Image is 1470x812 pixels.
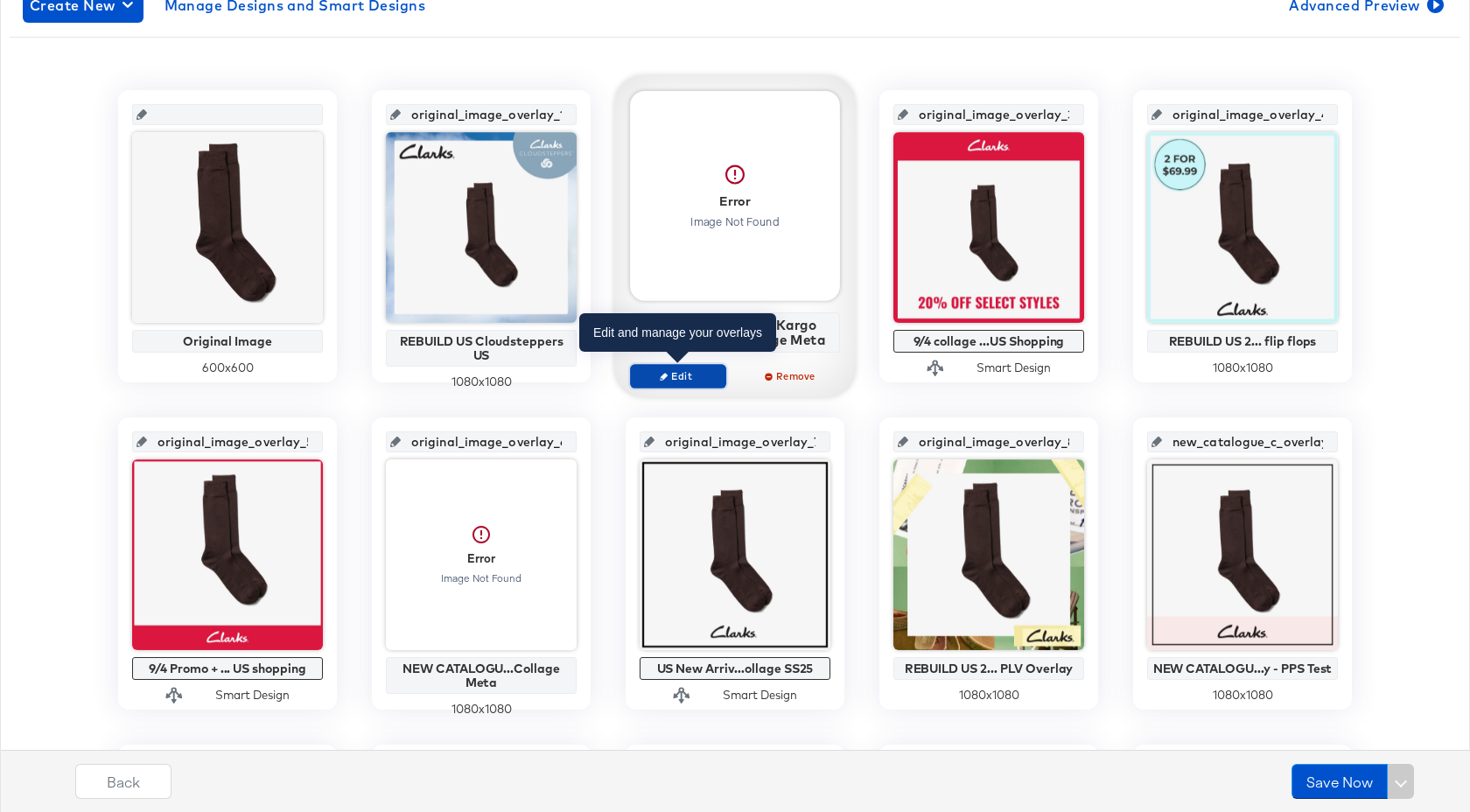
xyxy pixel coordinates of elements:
div: Original Image [136,334,318,348]
div: 1080 x 1080 [1147,687,1338,703]
div: 1080 x 1080 [386,374,577,390]
div: REBUILD US 2... PLV Overlay [898,661,1080,675]
div: Smart Design [976,360,1051,376]
div: 9/4 Promo + ... US shopping [136,661,318,675]
div: US New Arriv...ollage SS25 [644,661,826,675]
div: 1080 x 1080 [893,687,1084,703]
div: 600 x 600 [132,360,323,376]
button: Back [75,764,171,799]
div: 1080 x 1080 [386,701,577,717]
div: REBUILD US Cloudsteppers US [390,334,572,362]
span: Remove [752,369,832,382]
div: REBUILD US 2... flip flops [1151,334,1333,348]
div: 9/4 collage ...US Shopping [898,334,1080,348]
span: Edit [638,369,718,382]
div: NEW CATALOGUE Kargo Co...ce Clarks Collage Meta [635,317,836,347]
div: Smart Design [723,687,797,703]
div: 1080 x 1080 [1147,360,1338,376]
div: Smart Design [215,687,290,703]
button: Edit [630,364,726,388]
div: NEW CATALOGU...y - PPS Test [1151,661,1333,675]
button: Remove [744,364,840,388]
div: NEW CATALOGU...Collage Meta [390,661,572,689]
button: Save Now [1291,764,1388,799]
